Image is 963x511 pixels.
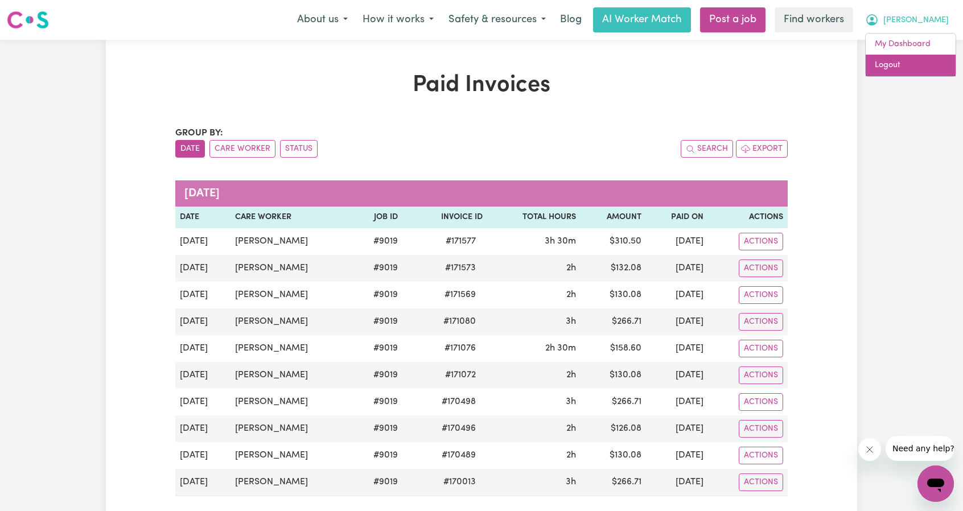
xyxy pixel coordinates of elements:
[352,308,402,335] td: # 9019
[438,368,483,382] span: # 171072
[175,415,231,442] td: [DATE]
[739,286,783,304] button: Actions
[231,469,353,496] td: [PERSON_NAME]
[175,140,205,158] button: sort invoices by date
[438,288,483,302] span: # 171569
[581,389,646,415] td: $ 266.71
[352,362,402,389] td: # 9019
[858,8,956,32] button: My Account
[566,290,576,299] span: 2 hours
[175,282,231,308] td: [DATE]
[352,207,402,228] th: Job ID
[646,362,708,389] td: [DATE]
[231,228,353,255] td: [PERSON_NAME]
[739,259,783,277] button: Actions
[352,335,402,362] td: # 9019
[175,72,788,99] h1: Paid Invoices
[581,207,646,228] th: Amount
[175,180,788,207] caption: [DATE]
[435,422,483,435] span: # 170496
[175,335,231,362] td: [DATE]
[566,477,576,487] span: 3 hours
[865,33,956,77] div: My Account
[566,317,576,326] span: 3 hours
[487,207,581,228] th: Total Hours
[355,8,441,32] button: How it works
[438,341,483,355] span: # 171076
[681,140,733,158] button: Search
[739,447,783,464] button: Actions
[209,140,275,158] button: sort invoices by care worker
[175,469,231,496] td: [DATE]
[581,255,646,282] td: $ 132.08
[581,308,646,335] td: $ 266.71
[566,370,576,380] span: 2 hours
[581,442,646,469] td: $ 130.08
[231,335,353,362] td: [PERSON_NAME]
[566,263,576,273] span: 2 hours
[646,415,708,442] td: [DATE]
[708,207,788,228] th: Actions
[700,7,766,32] a: Post a job
[435,395,483,409] span: # 170498
[646,469,708,496] td: [DATE]
[739,366,783,384] button: Actions
[739,340,783,357] button: Actions
[175,207,231,228] th: Date
[566,451,576,460] span: 2 hours
[736,140,788,158] button: Export
[739,393,783,411] button: Actions
[352,469,402,496] td: # 9019
[437,475,483,489] span: # 170013
[231,282,353,308] td: [PERSON_NAME]
[402,207,487,228] th: Invoice ID
[175,255,231,282] td: [DATE]
[858,438,881,461] iframe: Close message
[231,415,353,442] td: [PERSON_NAME]
[352,442,402,469] td: # 9019
[646,389,708,415] td: [DATE]
[231,207,353,228] th: Care Worker
[553,7,588,32] a: Blog
[646,228,708,255] td: [DATE]
[866,34,956,55] a: My Dashboard
[581,362,646,389] td: $ 130.08
[435,448,483,462] span: # 170489
[231,362,353,389] td: [PERSON_NAME]
[352,228,402,255] td: # 9019
[581,335,646,362] td: $ 158.60
[739,233,783,250] button: Actions
[231,255,353,282] td: [PERSON_NAME]
[646,207,708,228] th: Paid On
[439,234,483,248] span: # 171577
[739,313,783,331] button: Actions
[739,420,783,438] button: Actions
[175,308,231,335] td: [DATE]
[545,344,576,353] span: 2 hours 30 minutes
[7,10,49,30] img: Careseekers logo
[646,282,708,308] td: [DATE]
[581,415,646,442] td: $ 126.08
[175,362,231,389] td: [DATE]
[231,389,353,415] td: [PERSON_NAME]
[883,14,949,27] span: [PERSON_NAME]
[646,255,708,282] td: [DATE]
[593,7,691,32] a: AI Worker Match
[566,397,576,406] span: 3 hours
[7,7,49,33] a: Careseekers logo
[581,282,646,308] td: $ 130.08
[175,129,223,138] span: Group by:
[545,237,576,246] span: 3 hours 30 minutes
[352,415,402,442] td: # 9019
[290,8,355,32] button: About us
[886,436,954,461] iframe: Message from company
[7,8,69,17] span: Need any help?
[437,315,483,328] span: # 171080
[175,389,231,415] td: [DATE]
[441,8,553,32] button: Safety & resources
[581,469,646,496] td: $ 266.71
[352,389,402,415] td: # 9019
[175,442,231,469] td: [DATE]
[917,465,954,502] iframe: Button to launch messaging window
[352,255,402,282] td: # 9019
